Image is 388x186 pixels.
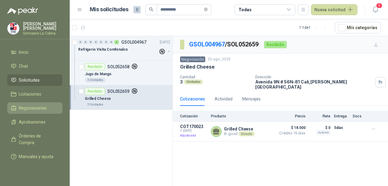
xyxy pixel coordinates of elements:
span: close-circle [204,8,208,11]
div: 0 [104,40,109,44]
p: Jugo de Mango [85,71,111,77]
div: 0 [89,40,93,44]
a: RecibidoSOL052658Jugo de Mango3 Unidades [70,61,172,85]
div: 1 - 1 de 1 [299,23,330,32]
span: search [149,7,153,12]
div: 2 [114,40,119,44]
p: Grilled Cheese [180,64,214,70]
p: Entrega [334,114,349,118]
div: 0 [83,40,88,44]
div: Todas [239,6,251,13]
div: Recibido [264,41,287,48]
h1: Mis solicitudes [90,5,129,14]
p: Dirección [255,75,373,79]
button: Nueva solicitud [311,4,357,15]
div: 0 [109,40,114,44]
div: 0 [94,40,98,44]
a: Negociación [180,57,205,62]
a: Aprobaciones [7,116,62,128]
p: 20 ago, 2025 [208,56,231,62]
a: Licitaciones [7,88,62,100]
span: C: [DATE] [180,129,207,133]
button: Mís categorías [335,22,381,33]
span: Inicio [19,49,28,56]
p: GSOL004967 [121,40,146,44]
p: SOL052658 [107,65,129,69]
img: Company Logo [8,23,19,34]
span: close-circle [204,7,208,12]
img: Logo peakr [7,7,38,15]
p: Precio [275,114,306,118]
p: Gimnasio La Colina [23,32,62,35]
div: Mensajes [242,96,261,102]
span: 9 [376,3,383,8]
button: 9 [370,4,381,15]
p: 3 [180,79,183,84]
a: Inicio [7,46,62,58]
span: Negociación [180,56,205,62]
p: Avenida 9N # 56N-81 Cali , [PERSON_NAME][GEOGRAPHIC_DATA] [255,79,373,90]
div: Incluido [316,130,330,135]
p: Producto [211,114,272,118]
p: Refrigerio Visita Comfenalco [78,47,128,52]
p: B-good [224,131,255,136]
p: [PERSON_NAME] [PERSON_NAME] [23,22,62,30]
div: Recibido [85,63,105,70]
span: 0 [133,6,141,13]
a: Negociaciones [7,102,62,114]
span: Aprobaciones [19,119,45,125]
p: Cantidad [180,75,250,79]
div: Cotizaciones [180,96,205,102]
div: 3 Unidades [85,78,106,83]
p: Cotización [180,114,207,118]
p: Adjudicada [180,133,207,139]
div: 0 [78,40,83,44]
span: Crédito 15 días [275,131,306,135]
div: Unidades [184,79,203,84]
a: RecibidoSOL052659Grilled Cheese3 Unidades [70,85,172,110]
span: Chat [19,63,28,69]
p: Docs [353,114,365,118]
a: GSOL004967 [189,41,225,48]
p: 5 días [334,124,349,131]
div: Actividad [215,96,232,102]
a: Solicitudes [7,74,62,86]
div: Directo [239,131,255,136]
p: COT170023 [180,124,207,129]
a: 0 0 0 0 0 0 0 2 GSOL004967[DATE] Refrigerio Visita Comfenalco [78,39,171,58]
div: Recibido [85,88,105,95]
p: $ 0 [309,124,330,131]
span: Negociaciones [19,105,47,111]
a: Manuales y ayuda [7,151,62,162]
a: Chat [7,60,62,72]
span: Manuales y ayuda [19,153,53,160]
p: Grilled Cheese [224,127,255,131]
div: 0 [99,40,103,44]
p: SOL052659 [107,89,129,93]
span: Solicitudes [19,77,40,83]
a: Órdenes de Compra [7,130,62,148]
span: $ 18.000 [275,124,306,131]
div: 3 Unidades [85,102,106,107]
span: Licitaciones [19,91,41,97]
span: Órdenes de Compra [19,133,57,146]
p: Flete [309,114,330,118]
p: Grilled Cheese [85,96,111,102]
p: [DATE] [160,39,170,45]
p: / SOL052659 [189,40,259,49]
